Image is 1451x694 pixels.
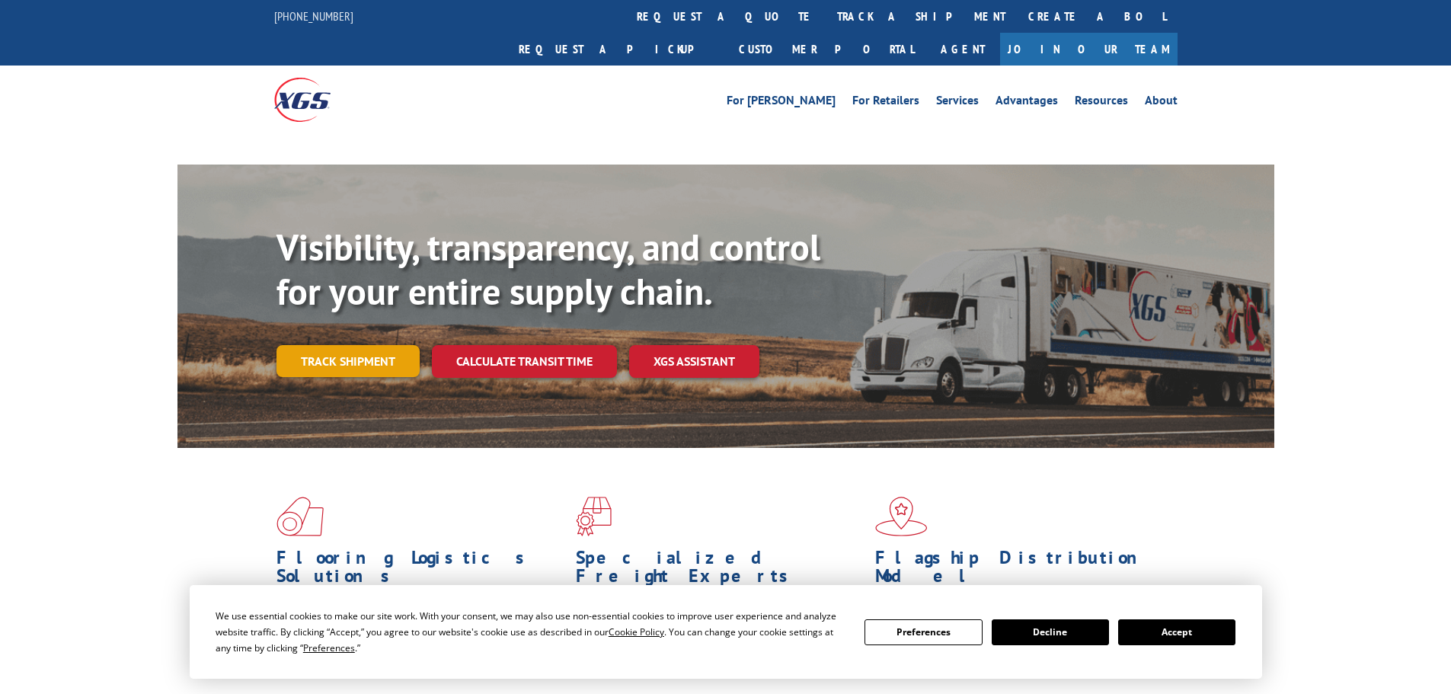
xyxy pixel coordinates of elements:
[996,94,1058,111] a: Advantages
[432,345,617,378] a: Calculate transit time
[629,345,759,378] a: XGS ASSISTANT
[303,641,355,654] span: Preferences
[727,33,925,66] a: Customer Portal
[936,94,979,111] a: Services
[992,619,1109,645] button: Decline
[925,33,1000,66] a: Agent
[190,585,1262,679] div: Cookie Consent Prompt
[507,33,727,66] a: Request a pickup
[609,625,664,638] span: Cookie Policy
[1145,94,1178,111] a: About
[216,608,846,656] div: We use essential cookies to make our site work. With your consent, we may also use non-essential ...
[875,497,928,536] img: xgs-icon-flagship-distribution-model-red
[727,94,836,111] a: For [PERSON_NAME]
[1000,33,1178,66] a: Join Our Team
[852,94,919,111] a: For Retailers
[276,345,420,377] a: Track shipment
[576,548,864,593] h1: Specialized Freight Experts
[276,548,564,593] h1: Flooring Logistics Solutions
[276,497,324,536] img: xgs-icon-total-supply-chain-intelligence-red
[875,548,1163,593] h1: Flagship Distribution Model
[274,8,353,24] a: [PHONE_NUMBER]
[1118,619,1235,645] button: Accept
[576,497,612,536] img: xgs-icon-focused-on-flooring-red
[865,619,982,645] button: Preferences
[1075,94,1128,111] a: Resources
[276,223,820,315] b: Visibility, transparency, and control for your entire supply chain.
